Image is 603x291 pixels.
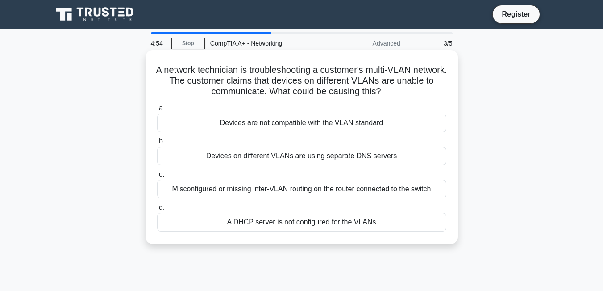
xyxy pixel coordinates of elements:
[496,8,536,20] a: Register
[157,147,446,165] div: Devices on different VLANs are using separate DNS servers
[159,170,164,178] span: c.
[146,34,171,52] div: 4:54
[406,34,458,52] div: 3/5
[157,180,446,198] div: Misconfigured or missing inter-VLAN routing on the router connected to the switch
[156,64,447,97] h5: A network technician is troubleshooting a customer's multi-VLAN network. The customer claims that...
[205,34,328,52] div: CompTIA A+ - Networking
[157,114,446,132] div: Devices are not compatible with the VLAN standard
[157,213,446,232] div: A DHCP server is not configured for the VLANs
[159,137,165,145] span: b.
[159,203,165,211] span: d.
[159,104,165,112] span: a.
[328,34,406,52] div: Advanced
[171,38,205,49] a: Stop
